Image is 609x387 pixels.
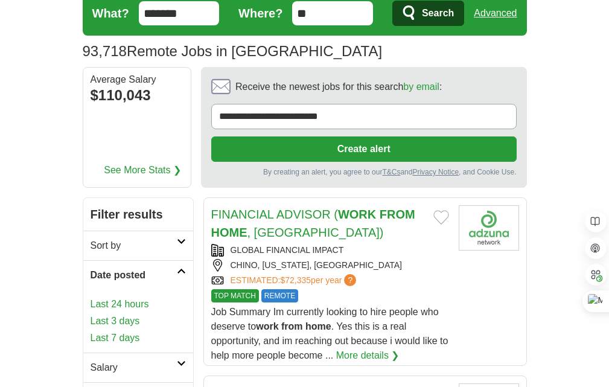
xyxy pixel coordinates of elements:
span: $72,335 [280,275,311,285]
strong: HOME [211,226,247,239]
a: More details ❯ [336,348,400,363]
a: Last 7 days [91,331,186,345]
strong: work [256,321,278,331]
a: FINANCIAL ADVISOR (WORK FROM HOME, [GEOGRAPHIC_DATA]) [211,208,415,239]
h2: Sort by [91,238,177,253]
a: Last 24 hours [91,297,186,312]
strong: FROM [380,208,415,221]
a: T&Cs [382,168,400,176]
h2: Filter results [83,198,193,231]
span: REMOTE [261,289,298,302]
span: Job Summary Im currently looking to hire people who deserve to . Yes this is a real opportunity, ... [211,307,448,360]
a: See More Stats ❯ [104,163,181,178]
a: Advanced [474,1,517,25]
a: ESTIMATED:$72,335per year? [231,274,359,287]
a: by email [403,82,439,92]
button: Add to favorite jobs [433,210,449,225]
div: CHINO, [US_STATE], [GEOGRAPHIC_DATA] [211,259,449,272]
a: Date posted [83,260,193,290]
a: Privacy Notice [412,168,459,176]
strong: from [281,321,303,331]
div: GLOBAL FINANCIAL IMPACT [211,244,449,257]
a: Last 3 days [91,314,186,328]
span: Search [422,1,454,25]
a: Sort by [83,231,193,260]
label: What? [92,4,129,22]
img: Company logo [459,205,519,251]
div: By creating an alert, you agree to our and , and Cookie Use. [211,167,517,178]
h1: Remote Jobs in [GEOGRAPHIC_DATA] [83,43,383,59]
label: Where? [238,4,282,22]
h2: Salary [91,360,177,375]
button: Create alert [211,136,517,162]
strong: WORK [338,208,376,221]
span: TOP MATCH [211,289,259,302]
span: Receive the newest jobs for this search : [235,80,442,94]
h2: Date posted [91,268,177,283]
button: Search [392,1,464,26]
a: Salary [83,353,193,382]
div: $110,043 [91,85,183,106]
strong: home [305,321,331,331]
div: Average Salary [91,75,183,85]
span: 93,718 [83,40,127,62]
span: ? [344,274,356,286]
